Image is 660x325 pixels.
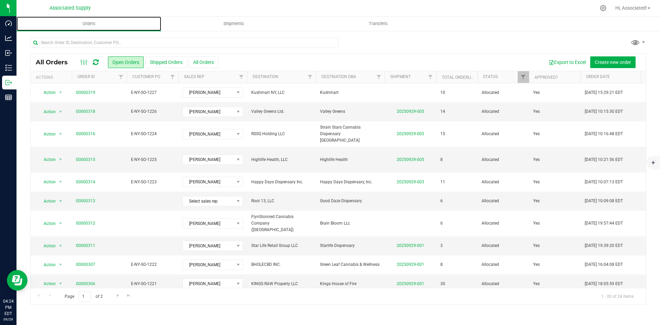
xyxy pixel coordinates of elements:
span: Yes [533,281,540,287]
span: Select sales rep [183,196,234,206]
span: [DATE] 10:07:13 EDT [585,179,623,185]
span: Yes [533,89,540,96]
span: Allocated [482,179,525,185]
span: Allocated [482,220,525,227]
input: 1 [79,291,91,302]
span: [PERSON_NAME] [183,129,234,139]
iframe: Resource center [7,270,27,291]
span: Action [37,279,56,289]
span: Yes [533,156,540,163]
span: select [56,129,65,139]
span: [PERSON_NAME] [183,219,234,228]
span: Allocated [482,242,525,249]
p: 04:24 PM EDT [3,298,13,317]
span: Orders [73,21,105,27]
a: Destination DBA [321,74,356,79]
span: [PERSON_NAME] [183,241,234,251]
span: Allocated [482,108,525,115]
span: [DATE] 19:57:44 EDT [585,220,623,227]
span: Page of 2 [59,291,108,302]
a: Filter [236,71,247,83]
span: Allocated [482,131,525,137]
span: E-NY-SO-1222 [131,261,174,268]
span: Action [37,129,56,139]
span: Shipments [214,21,253,27]
span: E-NY-SO-1224 [131,131,174,137]
a: Filter [518,71,529,83]
span: [DATE] 10:09:08 EDT [585,198,623,204]
span: BHOLECBD INC. [251,261,312,268]
a: 00000306 [76,281,95,287]
span: 30 [440,281,445,287]
span: Yes [533,108,540,115]
a: 20250929-001 [397,243,424,248]
a: 00000311 [76,242,95,249]
span: [DATE] 19:39:20 EDT [585,242,623,249]
a: 00000313 [76,198,95,204]
span: [PERSON_NAME] [183,107,234,117]
span: Action [37,177,56,187]
span: Create new order [595,59,631,65]
span: select [56,107,65,117]
span: Star Life Retail Group LLC [251,242,312,249]
span: [DATE] 10:21:56 EDT [585,156,623,163]
span: E-NY-SO-1226 [131,108,174,115]
span: [DATE] 15:29:21 EDT [585,89,623,96]
span: KINGS RAW Property LLC [251,281,312,287]
button: Open Orders [108,56,144,68]
button: Shipped Orders [145,56,187,68]
span: select [56,241,65,251]
span: Brain Bloom LLc [320,220,381,227]
p: 09/29 [3,317,13,322]
span: Kushmart NY, LLC [251,89,312,96]
span: 6 [440,198,443,204]
span: Action [37,107,56,117]
span: Happy Days Dispensary Inc. [251,179,312,185]
a: Go to the last page [124,291,134,300]
a: Status [483,74,498,79]
a: 00000307 [76,261,95,268]
inline-svg: Reports [5,94,12,101]
span: RSSQ Holding LLC [251,131,312,137]
span: Root 13, LLC [251,198,312,204]
span: Happy Days Dispensary, Inc. [320,179,381,185]
span: Kings House of Fire [320,281,381,287]
span: Allocated [482,156,525,163]
span: Valley Greens [320,108,381,115]
span: E-NY-SO-1227 [131,89,174,96]
span: [DATE] 10:16:48 EDT [585,131,623,137]
span: Starlife Dispensary [320,242,381,249]
a: 20250929-005 [397,131,424,136]
span: 14 [440,108,445,115]
a: Destination [253,74,278,79]
a: 00000315 [76,156,95,163]
span: Transfers [360,21,397,27]
span: Kushmart [320,89,381,96]
span: select [56,219,65,228]
span: 11 [440,179,445,185]
span: E-NY-SO-1221 [131,281,174,287]
a: 00000319 [76,89,95,96]
a: Total Orderlines [442,75,479,80]
a: 20250929-003 [397,180,424,184]
a: Filter [425,71,436,83]
a: 00000312 [76,220,95,227]
div: Actions [36,75,69,80]
span: Action [37,260,56,270]
span: 8 [440,156,443,163]
span: E-NY-SO-1225 [131,156,174,163]
a: Filter [638,71,649,83]
a: Filter [115,71,127,83]
span: Yes [533,220,540,227]
span: Yes [533,131,540,137]
span: E-NY-SO-1223 [131,179,174,185]
span: [DATE] 10:15:30 EDT [585,108,623,115]
span: Highlife Health [320,156,381,163]
a: Filter [167,71,178,83]
span: Allocated [482,261,525,268]
input: Search Order ID, Destination, Customer PO... [30,37,338,48]
span: Strain Stars Cannabis Dispensary [GEOGRAPHIC_DATA] [320,124,381,144]
span: select [56,177,65,187]
span: FlynStonned Cannabis Company ([GEOGRAPHIC_DATA]) [251,214,312,234]
span: Yes [533,179,540,185]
